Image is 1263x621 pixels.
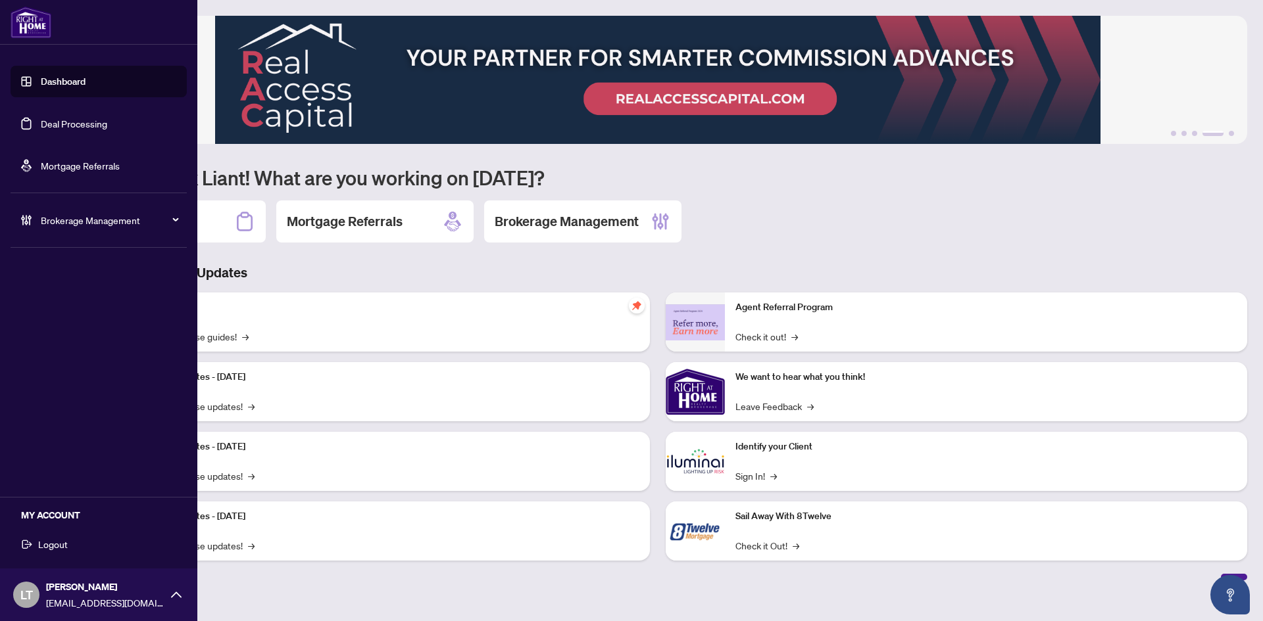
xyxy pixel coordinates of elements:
img: Sail Away With 8Twelve [666,501,725,561]
span: LT [20,586,33,604]
img: logo [11,7,51,38]
span: → [791,329,798,344]
button: Logout [11,533,187,555]
span: → [770,469,777,483]
button: 4 [1202,131,1224,136]
button: 2 [1181,131,1187,136]
span: → [793,538,799,553]
h2: Brokerage Management [495,212,639,231]
button: 3 [1192,131,1197,136]
a: Sign In!→ [735,469,777,483]
p: Platform Updates - [DATE] [138,509,639,524]
img: Agent Referral Program [666,304,725,340]
a: Dashboard [41,76,86,87]
a: Check it out!→ [735,329,798,344]
p: Identify your Client [735,440,1237,454]
p: Self-Help [138,300,639,315]
p: Agent Referral Program [735,300,1237,315]
span: Logout [38,534,68,555]
span: → [242,329,249,344]
img: We want to hear what you think! [666,362,725,421]
span: → [807,399,814,413]
span: → [248,538,255,553]
h2: Mortgage Referrals [287,212,403,231]
span: → [248,469,255,483]
span: → [248,399,255,413]
p: We want to hear what you think! [735,370,1237,384]
p: Sail Away With 8Twelve [735,509,1237,524]
p: Platform Updates - [DATE] [138,440,639,454]
span: pushpin [629,298,645,313]
p: Platform Updates - [DATE] [138,370,639,384]
a: Leave Feedback→ [735,399,814,413]
button: 1 [1171,131,1176,136]
span: [EMAIL_ADDRESS][DOMAIN_NAME] [46,595,164,610]
span: Brokerage Management [41,213,178,227]
img: Slide 3 [68,16,1247,144]
h3: Brokerage & Industry Updates [68,264,1247,282]
a: Check it Out!→ [735,538,799,553]
h5: MY ACCOUNT [21,508,187,522]
span: [PERSON_NAME] [46,580,164,594]
h1: Welcome back Liant! What are you working on [DATE]? [68,165,1247,190]
img: Identify your Client [666,432,725,491]
button: 5 [1229,131,1234,136]
a: Mortgage Referrals [41,160,120,172]
a: Deal Processing [41,118,107,129]
button: Open asap [1210,575,1250,614]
